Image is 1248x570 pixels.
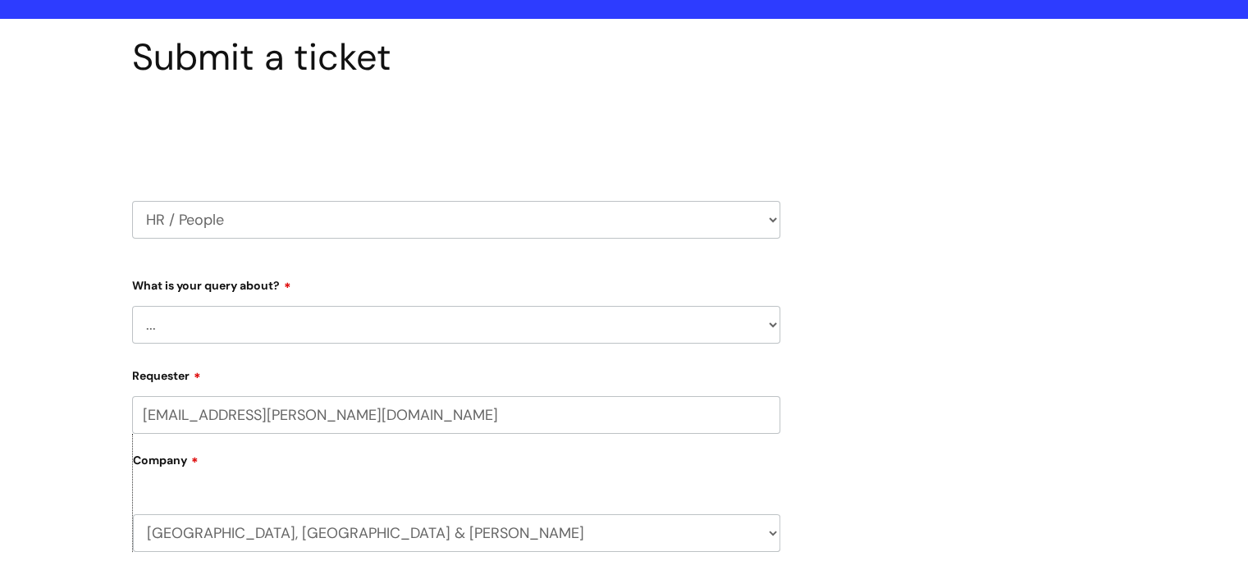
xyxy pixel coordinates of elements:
label: Requester [132,363,780,383]
label: What is your query about? [132,273,780,293]
input: Email [132,396,780,434]
h2: Select issue type [132,117,780,148]
label: Company [133,448,780,485]
h1: Submit a ticket [132,35,780,80]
